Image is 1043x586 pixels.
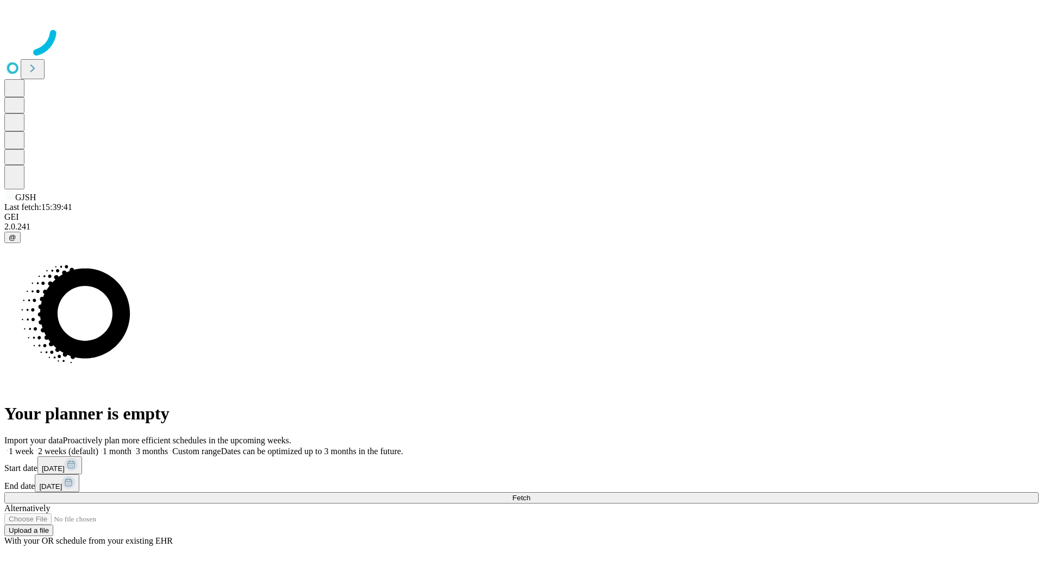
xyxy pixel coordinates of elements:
[42,464,65,473] span: [DATE]
[4,202,72,212] span: Last fetch: 15:39:41
[9,233,16,241] span: @
[4,536,173,545] span: With your OR schedule from your existing EHR
[103,447,131,456] span: 1 month
[4,222,1039,232] div: 2.0.241
[172,447,221,456] span: Custom range
[4,436,63,445] span: Import your data
[4,232,21,243] button: @
[4,525,53,536] button: Upload a file
[63,436,291,445] span: Proactively plan more efficient schedules in the upcoming weeks.
[9,447,34,456] span: 1 week
[4,504,50,513] span: Alternatively
[221,447,403,456] span: Dates can be optimized up to 3 months in the future.
[4,456,1039,474] div: Start date
[35,474,79,492] button: [DATE]
[37,456,82,474] button: [DATE]
[38,447,98,456] span: 2 weeks (default)
[15,193,36,202] span: GJSH
[39,482,62,491] span: [DATE]
[512,494,530,502] span: Fetch
[4,404,1039,424] h1: Your planner is empty
[136,447,168,456] span: 3 months
[4,474,1039,492] div: End date
[4,212,1039,222] div: GEI
[4,492,1039,504] button: Fetch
